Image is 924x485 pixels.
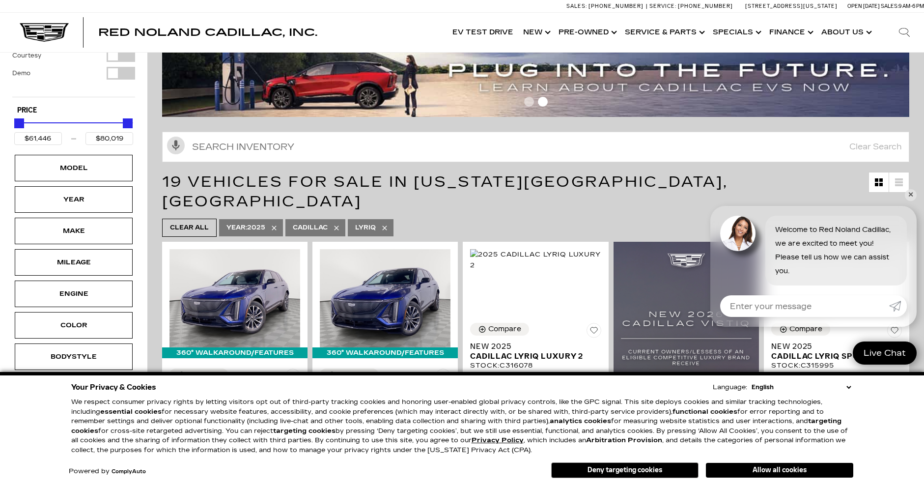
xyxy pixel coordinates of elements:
[720,216,756,251] img: Agent profile photo
[12,51,41,60] label: Courtesy
[12,31,135,97] div: Filter by Vehicle Type
[285,369,300,387] button: Save Vehicle
[169,369,228,381] button: Compare Vehicle
[586,436,662,444] strong: Arbitration Provision
[112,469,146,475] a: ComplyAuto
[338,371,371,379] div: Compare
[188,371,221,379] div: Compare
[771,351,895,361] span: Cadillac LYRIQ Sport 2
[98,27,317,38] span: Red Noland Cadillac, Inc.
[620,13,708,52] a: Service & Parts
[320,249,450,347] img: 2025 Cadillac LYRIQ Sport 1
[12,68,30,78] label: Demo
[720,295,889,317] input: Enter your message
[898,3,924,9] span: 9 AM-6 PM
[470,249,601,271] img: 2025 Cadillac LYRIQ Luxury 2
[708,13,764,52] a: Specials
[470,342,593,351] span: New 2025
[15,312,133,339] div: ColorColor
[470,342,601,361] a: New 2025Cadillac LYRIQ Luxury 2
[436,369,450,387] button: Save Vehicle
[15,155,133,181] div: ModelModel
[587,323,601,342] button: Save Vehicle
[470,361,601,370] div: Stock : C316078
[226,222,265,234] span: 2025
[123,118,133,128] div: Maximum Price
[448,13,518,52] a: EV Test Drive
[49,163,98,173] div: Model
[14,115,133,145] div: Price
[566,3,646,9] a: Sales: [PHONE_NUMBER]
[749,382,853,392] select: Language Select
[745,3,838,9] a: [STREET_ADDRESS][US_STATE]
[162,36,917,117] img: ev-blog-post-banners4
[15,186,133,213] div: YearYear
[764,13,816,52] a: Finance
[859,347,911,359] span: Live Chat
[226,224,247,231] span: Year :
[771,342,902,361] a: New 2025Cadillac LYRIQ Sport 2
[470,351,593,361] span: Cadillac LYRIQ Luxury 2
[100,408,162,416] strong: essential cookies
[167,137,185,154] svg: Click to toggle on voice search
[273,427,336,435] strong: targeting cookies
[518,13,554,52] a: New
[169,249,300,347] img: 2025 Cadillac LYRIQ Sport 1
[551,462,699,478] button: Deny targeting cookies
[162,347,308,358] div: 360° WalkAround/Features
[853,342,917,365] a: Live Chat
[49,351,98,362] div: Bodystyle
[470,370,601,388] div: VIN: [US_VEHICLE_IDENTIFICATION_NUMBER]
[713,384,747,391] div: Language:
[488,325,521,334] div: Compare
[85,132,133,145] input: Maximum
[765,216,907,285] div: Welcome to Red Noland Cadillac, we are excited to meet you! Please tell us how we can assist you.
[771,342,895,351] span: New 2025
[15,343,133,370] div: BodystyleBodystyle
[15,249,133,276] div: MileageMileage
[49,288,98,299] div: Engine
[554,13,620,52] a: Pre-Owned
[49,320,98,331] div: Color
[646,3,735,9] a: Service: [PHONE_NUMBER]
[14,118,24,128] div: Minimum Price
[887,323,902,342] button: Save Vehicle
[17,106,130,115] h5: Price
[49,194,98,205] div: Year
[170,222,209,234] span: Clear All
[649,3,676,9] span: Service:
[355,222,376,234] span: LYRIQ
[789,325,822,334] div: Compare
[71,417,841,435] strong: targeting cookies
[771,361,902,370] div: Stock : C315995
[49,226,98,236] div: Make
[98,28,317,37] a: Red Noland Cadillac, Inc.
[15,281,133,307] div: EngineEngine
[71,380,156,394] span: Your Privacy & Cookies
[162,132,909,162] input: Search Inventory
[312,347,458,358] div: 360° WalkAround/Features
[14,132,62,145] input: Minimum
[588,3,644,9] span: [PHONE_NUMBER]
[889,295,907,317] a: Submit
[524,97,534,107] span: Go to slide 1
[847,3,880,9] span: Open [DATE]
[771,370,902,388] div: VIN: [US_VEHICLE_IDENTIFICATION_NUMBER]
[15,218,133,244] div: MakeMake
[550,417,611,425] strong: analytics cookies
[472,436,524,444] a: Privacy Policy
[816,13,875,52] a: About Us
[678,3,733,9] span: [PHONE_NUMBER]
[538,97,548,107] span: Go to slide 2
[470,323,529,336] button: Compare Vehicle
[293,222,328,234] span: Cadillac
[69,468,146,475] div: Powered by
[566,3,587,9] span: Sales:
[881,3,898,9] span: Sales:
[162,173,728,210] span: 19 Vehicles for Sale in [US_STATE][GEOGRAPHIC_DATA], [GEOGRAPHIC_DATA]
[49,257,98,268] div: Mileage
[20,23,69,42] img: Cadillac Dark Logo with Cadillac White Text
